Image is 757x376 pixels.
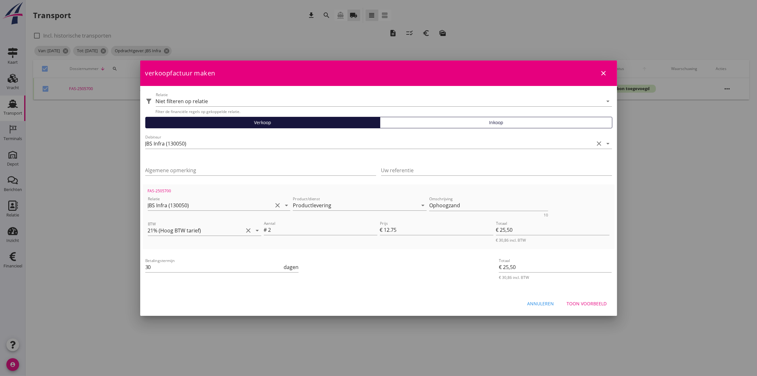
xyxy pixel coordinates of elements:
[544,213,548,217] div: 10
[145,97,153,105] i: filter_alt
[148,200,273,210] input: Relatie
[496,238,609,243] div: € 30,86 incl. BTW
[429,200,548,211] textarea: Omschrijving
[499,262,612,272] input: Totaal
[604,140,612,147] i: arrow_drop_down
[527,300,554,307] div: Annuleren
[264,226,268,234] div: #
[522,298,559,309] button: Annuleren
[604,97,612,105] i: arrow_drop_down
[268,225,377,235] input: Aantal
[595,140,603,147] i: clear
[145,138,594,149] input: Debiteur
[145,165,376,175] input: Algemene opmerking
[148,188,171,194] span: FAS-2505700
[293,200,418,210] input: Product/dienst
[254,119,271,126] span: Verkoop
[496,225,609,235] input: Totaal
[600,69,608,77] i: close
[145,117,381,128] button: Verkoop
[283,202,290,209] i: arrow_drop_down
[562,298,612,309] button: Toon voorbeeld
[499,275,612,280] div: € 30,86 incl. BTW
[380,117,612,128] button: Inkoop
[282,263,299,271] div: dagen
[245,227,252,234] i: clear
[274,202,281,209] i: clear
[254,227,261,234] i: arrow_drop_down
[384,225,493,235] input: Prijs
[380,226,384,234] div: €
[145,262,283,272] input: Betalingstermijn
[419,202,427,209] i: arrow_drop_down
[148,225,244,236] input: BTW
[489,119,503,126] span: Inkoop
[567,300,607,307] div: Toon voorbeeld
[156,98,208,104] div: Niet filteren op relatie
[381,165,612,175] input: Uw referentie
[156,109,612,114] div: Filter de financiële regels op gekoppelde relatie.
[140,60,617,86] div: verkoopfactuur maken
